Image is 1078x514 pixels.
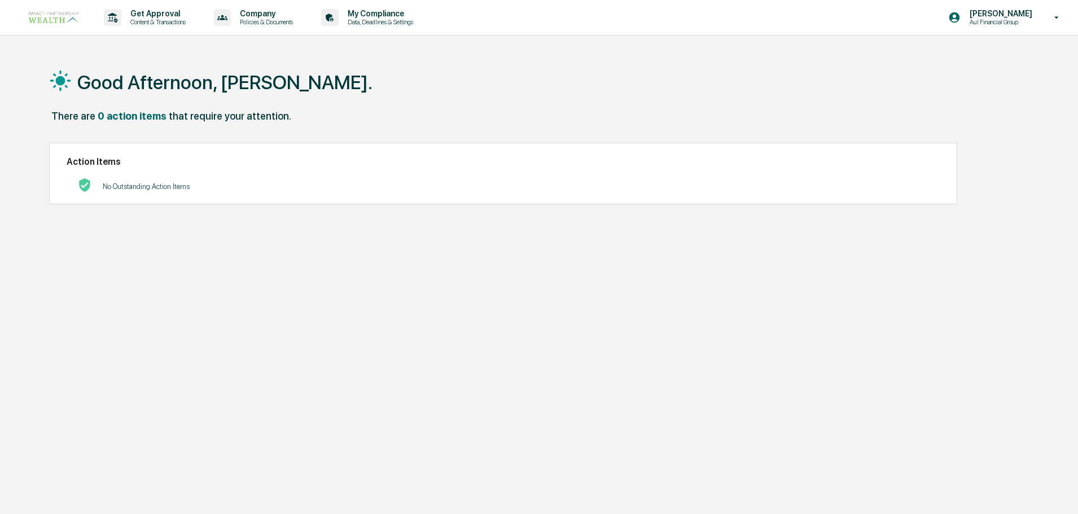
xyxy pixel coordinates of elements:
[98,110,166,122] div: 0 action items
[961,9,1038,18] p: [PERSON_NAME]
[121,9,191,18] p: Get Approval
[78,178,91,192] img: No Actions logo
[77,71,373,94] h1: Good Afternoon, [PERSON_NAME].
[231,18,299,26] p: Policies & Documents
[339,9,419,18] p: My Compliance
[27,10,81,25] img: logo
[961,18,1038,26] p: Aul Financial Group
[121,18,191,26] p: Content & Transactions
[51,110,95,122] div: There are
[231,9,299,18] p: Company
[103,182,190,191] p: No Outstanding Action Items
[169,110,291,122] div: that require your attention.
[67,156,940,167] h2: Action Items
[339,18,419,26] p: Data, Deadlines & Settings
